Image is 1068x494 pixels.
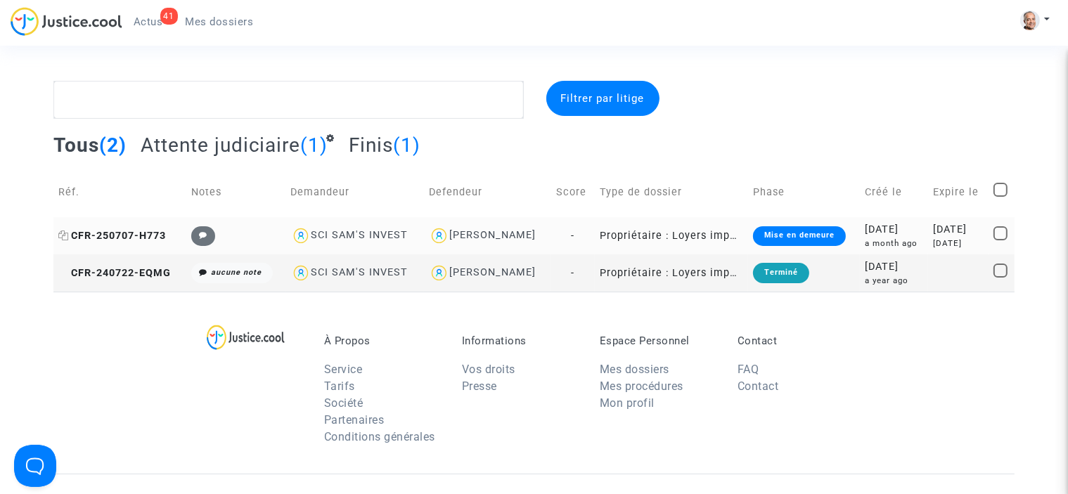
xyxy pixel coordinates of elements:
iframe: Help Scout Beacon - Open [14,445,56,487]
p: À Propos [324,334,441,347]
p: Informations [462,334,579,347]
td: Phase [748,167,860,217]
span: CFR-250707-H773 [58,230,166,242]
div: [DATE] [865,259,923,275]
td: Defendeur [424,167,551,217]
td: Score [551,167,595,217]
img: jc-logo.svg [11,7,122,36]
td: Type de dossier [595,167,748,217]
span: (1) [393,134,420,157]
span: (1) [301,134,328,157]
a: FAQ [738,363,759,376]
td: Réf. [53,167,186,217]
div: [DATE] [933,222,984,238]
span: Attente judiciaire [141,134,301,157]
a: Presse [462,379,497,393]
a: Société [324,396,363,410]
a: Tarifs [324,379,355,393]
td: Demandeur [286,167,425,217]
span: - [571,267,574,279]
a: Mon profil [600,396,655,410]
a: Partenaires [324,413,385,427]
span: Tous [53,134,99,157]
span: CFR-240722-EQMG [58,267,171,279]
div: 41 [160,8,178,25]
div: SCI SAM'S INVEST [311,266,408,278]
span: Filtrer par litige [561,92,645,105]
p: Contact [738,334,854,347]
a: Vos droits [462,363,515,376]
td: Créé le [860,167,928,217]
a: 41Actus [122,11,174,32]
a: Conditions générales [324,430,435,443]
div: a year ago [865,275,923,287]
a: Service [324,363,363,376]
div: SCI SAM'S INVEST [311,229,408,241]
img: icon-user.svg [291,226,311,246]
img: ACg8ocKZU31xno-LpBqyWwI6qQfhaET-15XAm_d3fkRpZRSuTkJYLxqnFA=s96-c [1020,11,1040,30]
i: aucune note [211,268,262,277]
td: Expire le [928,167,989,217]
a: Mes procédures [600,379,683,393]
img: icon-user.svg [429,226,449,246]
img: icon-user.svg [429,263,449,283]
div: Terminé [753,263,809,282]
a: Mes dossiers [174,11,265,32]
div: Mise en demeure [753,226,846,246]
td: Notes [186,167,285,217]
img: icon-user.svg [291,263,311,283]
div: [DATE] [933,238,984,249]
span: Actus [134,15,163,28]
td: Propriétaire : Loyers impayés/Charges impayées [595,217,748,254]
img: logo-lg.svg [207,325,285,350]
div: [PERSON_NAME] [449,229,536,241]
a: Contact [738,379,779,393]
div: a month ago [865,238,923,249]
span: Mes dossiers [186,15,254,28]
div: [DATE] [865,222,923,238]
span: Finis [349,134,393,157]
div: [PERSON_NAME] [449,266,536,278]
span: - [571,230,574,242]
td: Propriétaire : Loyers impayés/Charges impayées [595,254,748,292]
a: Mes dossiers [600,363,669,376]
span: (2) [99,134,127,157]
p: Espace Personnel [600,334,716,347]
